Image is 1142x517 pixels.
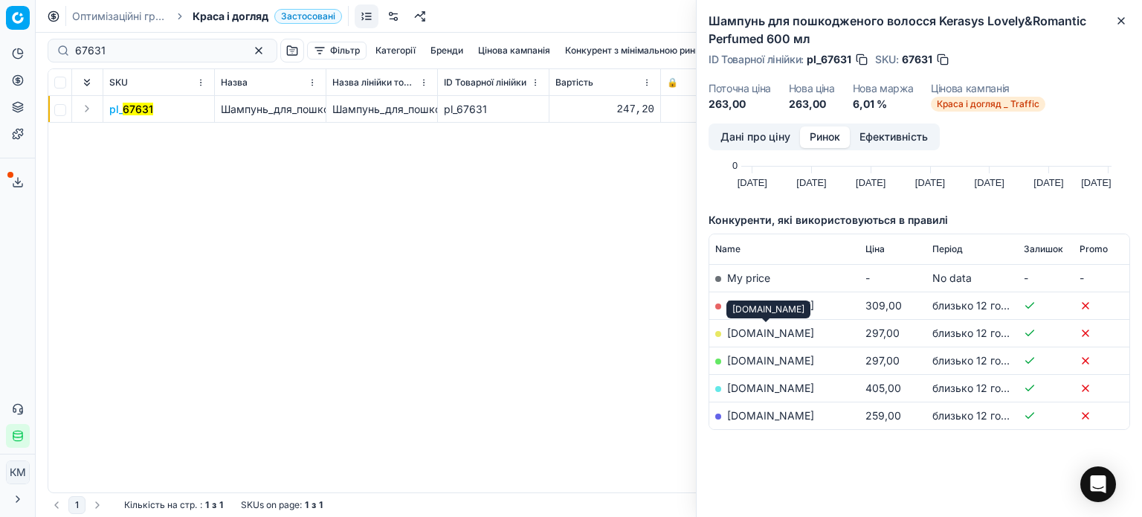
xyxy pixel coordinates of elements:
span: SKU : [875,54,899,65]
text: [DATE] [975,177,1004,188]
span: Ціна [865,243,885,255]
span: 259,00 [865,409,901,422]
a: [DOMAIN_NAME] [727,382,814,394]
span: 🔒 [667,77,678,89]
span: 297,00 [865,354,900,367]
td: No data [926,264,1018,292]
h2: Шампунь для пошкодженого волосся Kerasys Lovely&Romantic Perfumed 600 мл [709,12,1130,48]
span: близько 12 годин тому [932,354,1048,367]
button: Expand [78,100,96,118]
span: близько 12 годин тому [932,409,1048,422]
text: 0 [732,160,738,171]
button: Фільтр [307,42,367,60]
strong: 1 [205,499,209,511]
text: [DATE] [796,177,826,188]
mark: 67631 [123,103,153,115]
nav: pagination [48,496,106,514]
button: Конкурент з мінімальною ринковою ціною [559,42,757,60]
span: Краса і догляд [193,9,268,24]
button: Go to previous page [48,496,65,514]
button: КM [6,460,30,484]
nav: breadcrumb [72,9,342,24]
span: Вартість [555,77,593,89]
strong: 1 [219,499,223,511]
dt: Цінова кампанія [931,83,1045,94]
button: Ринок [800,126,850,148]
text: [DATE] [915,177,945,188]
div: Шампунь_для_пошкодженого_волосся_Kerasys_Lovely&Romantic_Perfumed_600_мл [332,102,431,117]
div: 247,20 [555,102,654,117]
dd: 263,00 [709,97,771,112]
span: Promo [1080,243,1108,255]
button: 1 [68,496,86,514]
button: Категорії [370,42,422,60]
div: pl_67631 [444,102,543,117]
div: : [124,499,223,511]
button: Go to next page [88,496,106,514]
input: Пошук по SKU або назві [75,43,238,58]
span: Краса і доглядЗастосовані [193,9,342,24]
button: Expand all [78,74,96,91]
span: ID Товарної лінійки : [709,54,804,65]
button: Бренди [425,42,469,60]
span: 297,00 [865,327,900,339]
span: Кількість на стр. [124,499,197,511]
span: Застосовані [274,9,342,24]
span: SKUs on page : [241,499,302,511]
td: - [1074,264,1129,292]
td: - [1018,264,1074,292]
span: pl_67631 [807,52,851,67]
dt: Нова маржа [853,83,914,94]
strong: з [212,499,216,511]
span: My price [727,272,770,284]
dt: Поточна ціна [709,83,771,94]
a: [DOMAIN_NAME] [727,409,814,422]
span: Краса і догляд _ Traffic [931,97,1045,112]
button: pl_67631 [109,102,153,117]
button: Ефективність [850,126,938,148]
span: близько 12 годин тому [932,327,1048,339]
span: 67631 [902,52,932,67]
text: [DATE] [738,177,767,188]
div: Open Intercom Messenger [1080,466,1116,502]
strong: 1 [305,499,309,511]
a: Оптимізаційні групи [72,9,167,24]
span: Залишок [1024,243,1063,255]
a: [DOMAIN_NAME] [727,354,814,367]
h5: Конкуренти, які використовуються в правилі [709,213,1130,228]
a: [DOMAIN_NAME] [727,299,814,312]
td: - [859,264,926,292]
span: Період [932,243,963,255]
dd: 6,01 % [853,97,914,112]
span: Шампунь_для_пошкодженого_волосся_Kerasys_Lovely&Romantic_Perfumed_600_мл [221,103,643,115]
span: pl_ [109,102,153,117]
span: ID Товарної лінійки [444,77,526,89]
a: [DOMAIN_NAME] [727,327,814,339]
span: КM [7,461,29,484]
span: Назва лінійки товарів [332,77,416,89]
div: [DOMAIN_NAME] [726,301,810,318]
span: Name [715,243,741,255]
span: близько 12 годин тому [932,299,1048,312]
span: близько 12 годин тому [932,382,1048,394]
span: Назва [221,77,248,89]
span: 309,00 [865,299,902,312]
dt: Нова ціна [789,83,835,94]
span: 405,00 [865,382,901,394]
button: Дані про ціну [711,126,800,148]
text: [DATE] [856,177,885,188]
strong: 1 [319,499,323,511]
span: SKU [109,77,128,89]
dd: 263,00 [789,97,835,112]
strong: з [312,499,316,511]
text: [DATE] [1081,177,1111,188]
text: [DATE] [1033,177,1063,188]
button: Цінова кампанія [472,42,556,60]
